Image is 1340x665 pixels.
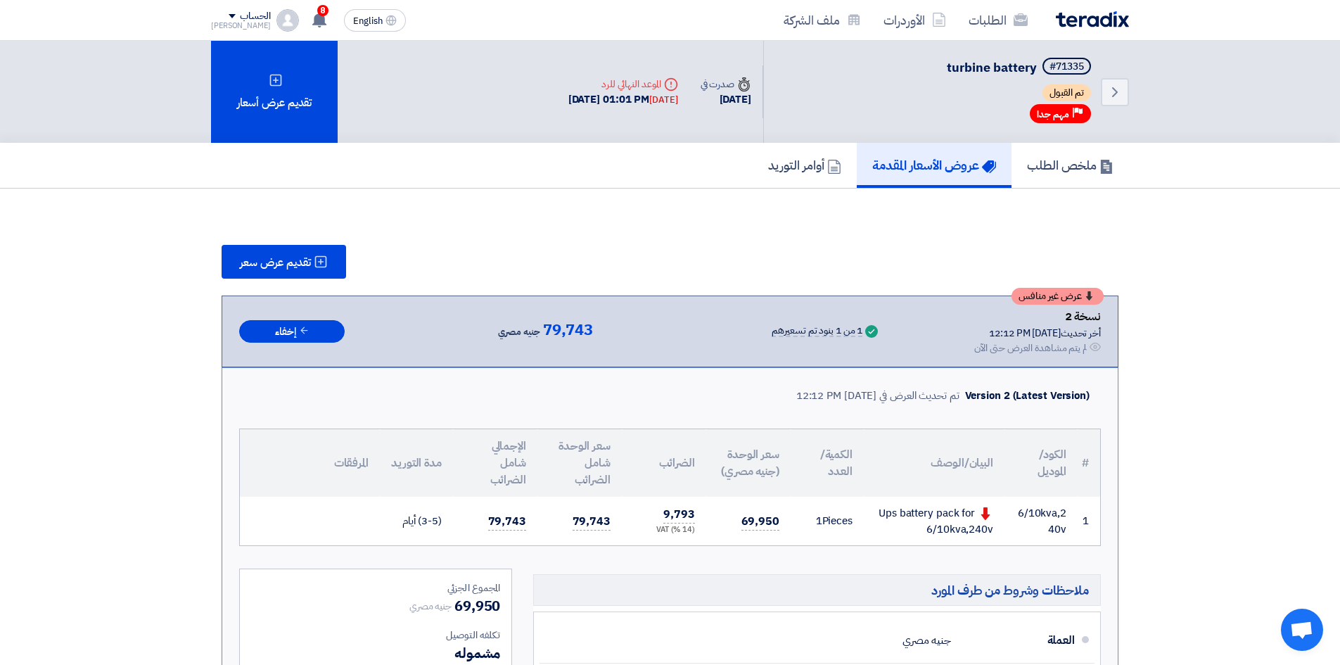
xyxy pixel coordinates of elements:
button: تقديم عرض سعر [222,245,346,279]
div: نسخة 2 [974,308,1101,326]
th: الضرائب [622,429,706,497]
div: أخر تحديث [DATE] 12:12 PM [974,326,1101,341]
span: 1 [816,513,822,528]
span: 69,950 [454,595,500,616]
span: 9,793 [663,506,695,524]
th: # [1078,429,1100,497]
div: [DATE] [701,91,751,108]
div: الموعد النهائي للرد [568,77,678,91]
span: 69,950 [741,513,779,531]
h5: ملخص الطلب [1027,157,1114,173]
div: #71335 [1049,62,1084,72]
div: [DATE] 01:01 PM [568,91,678,108]
td: 1 [1078,497,1100,545]
td: 6/10kva,240v [1004,497,1078,545]
div: Version 2 (Latest Version) [965,388,1090,404]
th: البيان/الوصف [864,429,1004,497]
div: 1 من 1 بنود تم تسعيرهم [772,326,862,337]
th: سعر الوحدة شامل الضرائب [537,429,622,497]
img: profile_test.png [276,9,299,32]
th: الإجمالي شامل الضرائب [453,429,537,497]
div: Open chat [1281,609,1323,651]
span: عرض غير منافس [1019,291,1082,301]
span: مهم جدا [1037,108,1069,121]
span: تقديم عرض سعر [240,257,311,268]
div: Ups battery pack for 6/10kva,240v [875,505,993,537]
div: العملة [962,623,1075,657]
div: جنيه مصري [902,627,951,654]
a: أوامر التوريد [753,143,857,188]
span: turbine battery [947,58,1037,77]
span: 79,743 [543,322,593,338]
span: جنيه مصري [498,324,540,341]
a: ملخص الطلب [1012,143,1129,188]
th: الكمية/العدد [791,429,864,497]
a: الطلبات [957,4,1039,37]
td: (3-5) أيام [380,497,453,545]
div: المجموع الجزئي [251,581,500,595]
div: الحساب [240,11,270,23]
a: الأوردرات [872,4,957,37]
h5: عروض الأسعار المقدمة [872,157,996,173]
div: لم يتم مشاهدة العرض حتى الآن [974,341,1087,355]
th: سعر الوحدة (جنيه مصري) [706,429,791,497]
span: جنيه مصري [409,599,452,614]
th: مدة التوريد [380,429,453,497]
img: Teradix logo [1056,11,1129,27]
div: صدرت في [701,77,751,91]
h5: turbine battery [947,58,1094,77]
th: الكود/الموديل [1004,429,1078,497]
span: تم القبول [1042,84,1091,101]
div: [PERSON_NAME] [211,22,271,30]
div: تقديم عرض أسعار [211,41,338,143]
th: المرفقات [240,429,380,497]
span: English [353,16,383,26]
div: [DATE] [649,93,677,107]
span: 79,743 [573,513,611,531]
td: Pieces [791,497,864,545]
span: 8 [317,5,328,16]
h5: أوامر التوريد [768,157,841,173]
div: تم تحديث العرض في [DATE] 12:12 PM [796,388,959,404]
a: عروض الأسعار المقدمة [857,143,1012,188]
div: (14 %) VAT [633,524,695,536]
h5: ملاحظات وشروط من طرف المورد [533,574,1101,606]
button: إخفاء [239,320,345,343]
a: ملف الشركة [772,4,872,37]
button: English [344,9,406,32]
span: 79,743 [488,513,526,531]
span: مشموله [454,642,500,664]
div: تكلفه التوصيل [251,628,500,642]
